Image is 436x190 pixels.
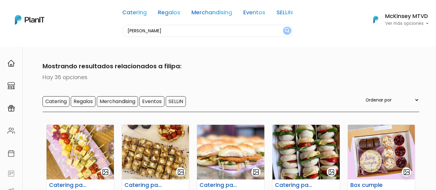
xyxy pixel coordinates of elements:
img: thumb_WhatsApp_Image_2024-07-19_at_10.28.18.jpeg [47,125,114,179]
input: Regalos [71,96,96,107]
img: gallery-light [328,169,335,176]
a: SELLIN [276,10,293,17]
img: home-e721727adea9d79c4d83392d1f703f7f8bce08238fde08b1acbfd93340b81755.svg [7,60,15,67]
div: ¿Necesitás ayuda? [32,6,89,18]
p: Ver más opciones [385,21,429,26]
input: Eventos [139,96,164,107]
a: Eventos [243,10,265,17]
a: Regalos [158,10,180,17]
img: gallery-light [253,169,260,176]
img: feedback-78b5a0c8f98aac82b08bfc38622c3050aee476f2c9584af64705fc4e61158814.svg [7,170,15,177]
input: Merchandising [97,96,138,107]
h6: Catering para 15 personas [121,182,167,188]
img: people-662611757002400ad9ed0e3c099ab2801c6687ba6c219adb57efc949bc21e19d.svg [7,127,15,134]
h6: Box cumple [347,182,393,188]
img: search_button-432b6d5273f82d61273b3651a40e1bd1b912527efae98b1b7a1b2c0702e16a8d.svg [285,28,290,34]
img: PlanIt Logo [369,13,383,26]
p: Mostrando resultados relacionados a filipa: [17,61,419,71]
img: gallery-light [403,169,410,176]
img: gallery-light [102,169,109,176]
a: Catering [122,10,147,17]
h6: Catering para 6 personas [196,182,242,188]
img: marketplace-4ceaa7011d94191e9ded77b95e3339b90024bf715f7c57f8cf31f2d8c509eaba.svg [7,82,15,89]
h6: Catering para 20 personas [45,182,92,188]
img: PlanIt Logo [15,15,44,25]
img: thumb_WhatsApp_Image_2024-07-19_at_10.25.28__1_.jpeg [197,125,264,179]
img: thumb_WhatsApp_Image_2024-07-19_at_10.28.16__1_.jpeg [272,125,340,179]
img: gallery-light [177,169,184,176]
img: thumb_Captura_de_pantalla_2023-09-04_150511.jpg [348,125,415,179]
img: thumb_WhatsApp_Image_2024-07-19_at_10.28.17__1_.jpeg [122,125,189,179]
a: Merchandising [191,10,232,17]
input: SELLIN [166,96,186,107]
h6: McKinsey MTVD [385,14,429,19]
button: PlanIt Logo McKinsey MTVD Ver más opciones [365,11,429,28]
input: Catering [43,96,70,107]
img: campaigns-02234683943229c281be62815700db0a1741e53638e28bf9629b52c665b00959.svg [7,105,15,112]
input: Buscá regalos, desayunos, y más [122,25,293,37]
img: calendar-87d922413cdce8b2cf7b7f5f62616a5cf9e4887200fb71536465627b3292af00.svg [7,150,15,157]
h6: Catering para 10 personas [271,182,318,188]
p: Hay 36 opciones [17,73,419,81]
